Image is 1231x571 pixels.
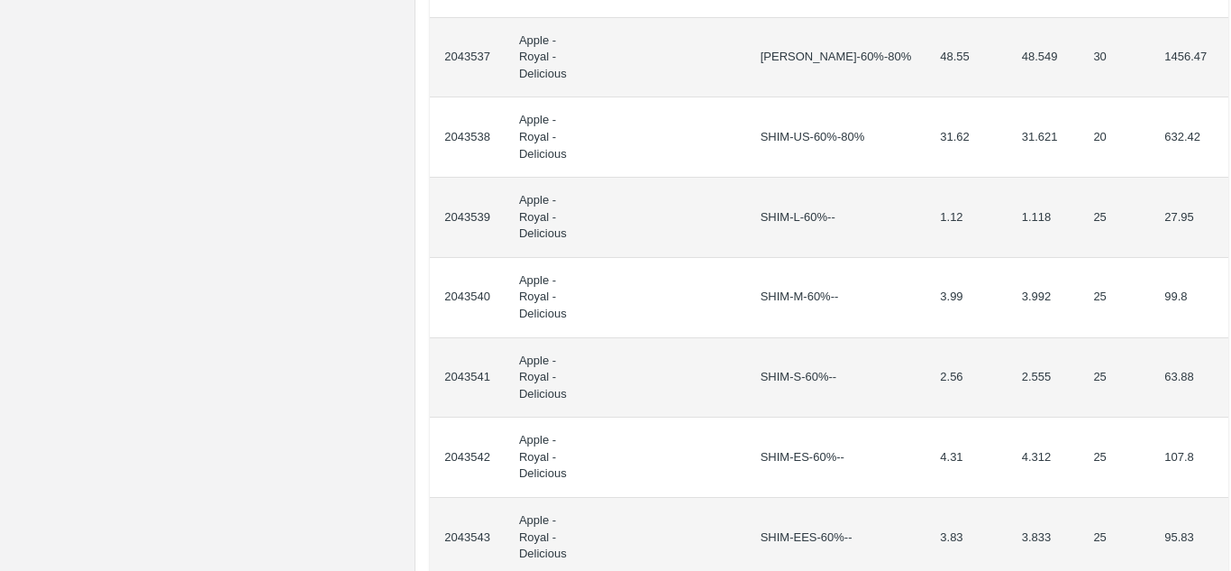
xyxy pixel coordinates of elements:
td: Apple - Royal - Delicious [505,338,581,419]
td: 25 [1079,418,1150,498]
td: 2043539 [430,178,505,258]
td: Apple - Royal - Delicious [505,178,581,258]
td: 2.555 [1008,338,1080,419]
td: 2043540 [430,258,505,338]
td: Apple - Royal - Delicious [505,258,581,338]
td: 1.118 [1008,178,1080,258]
td: 2043541 [430,338,505,419]
td: SHIM-S-60%-- [746,338,926,419]
td: 27.95 [1150,178,1227,258]
td: 3.99 [926,258,1007,338]
td: 2.56 [926,338,1007,419]
td: Apple - Royal - Delicious [505,18,581,98]
td: 2043542 [430,418,505,498]
td: 3.992 [1008,258,1080,338]
td: 632.42 [1150,97,1227,178]
td: 63.88 [1150,338,1227,419]
td: 30 [1079,18,1150,98]
td: 4.312 [1008,418,1080,498]
td: 2043537 [430,18,505,98]
td: 1.12 [926,178,1007,258]
td: 1456.47 [1150,18,1227,98]
td: 31.621 [1008,97,1080,178]
td: 107.8 [1150,418,1227,498]
td: SHIM-L-60%-- [746,178,926,258]
td: 48.549 [1008,18,1080,98]
td: SHIM-M-60%-- [746,258,926,338]
td: 25 [1079,258,1150,338]
td: 99.8 [1150,258,1227,338]
td: SHIM-ES-60%-- [746,418,926,498]
td: 25 [1079,178,1150,258]
td: 20 [1079,97,1150,178]
td: 25 [1079,338,1150,419]
td: 31.62 [926,97,1007,178]
td: 48.55 [926,18,1007,98]
td: SHIM-US-60%-80% [746,97,926,178]
td: 4.31 [926,418,1007,498]
td: Apple - Royal - Delicious [505,97,581,178]
td: [PERSON_NAME]-60%-80% [746,18,926,98]
td: 2043538 [430,97,505,178]
td: Apple - Royal - Delicious [505,418,581,498]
